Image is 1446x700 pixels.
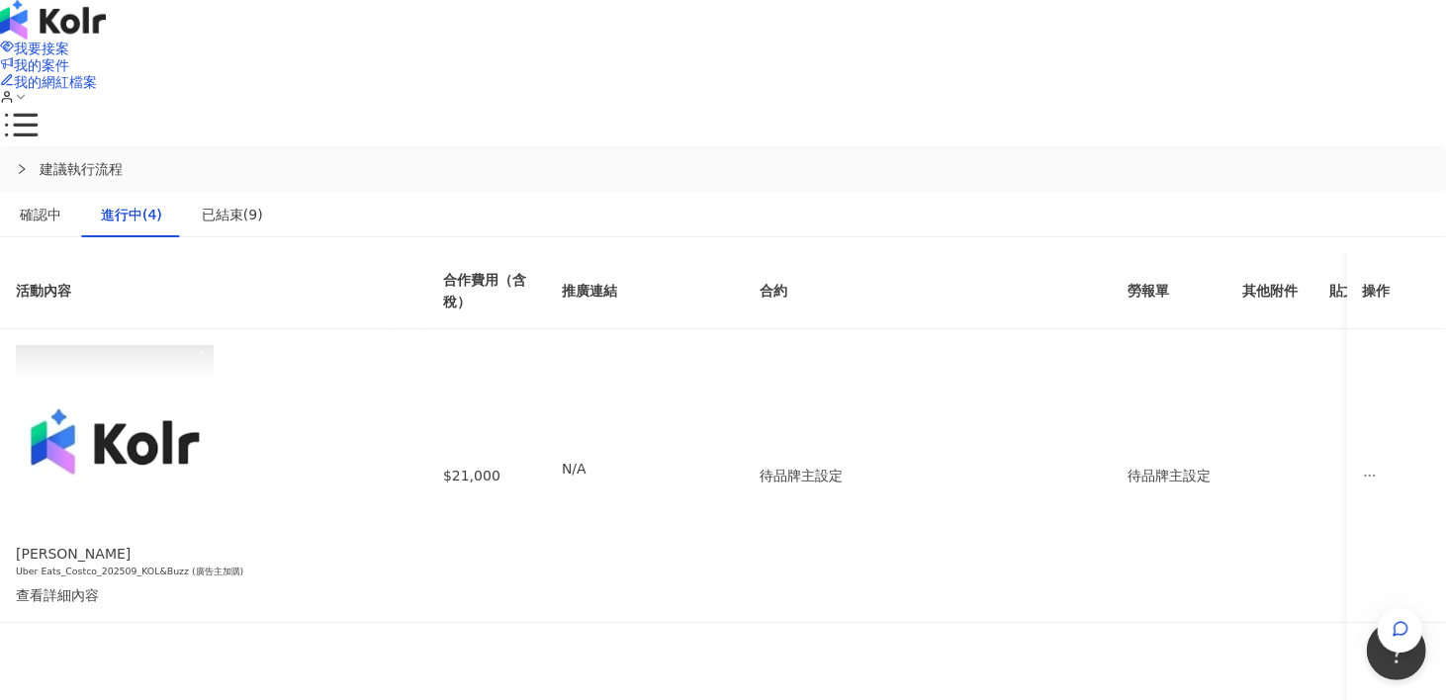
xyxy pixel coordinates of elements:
p: N/A [562,458,728,480]
td: $21,000 [427,329,546,622]
img: 詳情請見進案需求 [16,345,214,543]
span: 我要接案 [14,41,69,56]
iframe: Help Scout Beacon - Open [1367,621,1426,680]
th: 推廣連結 [546,253,744,329]
div: 待品牌主設定 [1129,465,1212,486]
div: 已結束(9) [202,204,263,225]
th: 合約 [744,253,1113,329]
div: 進行中(4) [101,204,162,225]
span: 我的案件 [14,57,69,73]
th: 操作 [1347,253,1446,329]
div: 查看詳細內容 [16,584,380,606]
span: ellipsis [1363,469,1377,482]
span: 我的網紅檔案 [14,74,97,90]
div: 待品牌主設定 [760,465,1097,486]
div: 確認中 [20,204,61,225]
h6: Uber Eats_Costco_202509_KOL&Buzz (廣告主加購) [16,565,380,579]
span: 建議執行流程 [40,158,1430,180]
th: 貼文連結 [1314,253,1443,329]
span: [PERSON_NAME] [16,546,131,562]
th: 勞報單 [1113,253,1227,329]
span: right [16,163,28,175]
th: 合作費用（含稅） [427,253,546,329]
th: 其他附件 [1227,253,1314,329]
